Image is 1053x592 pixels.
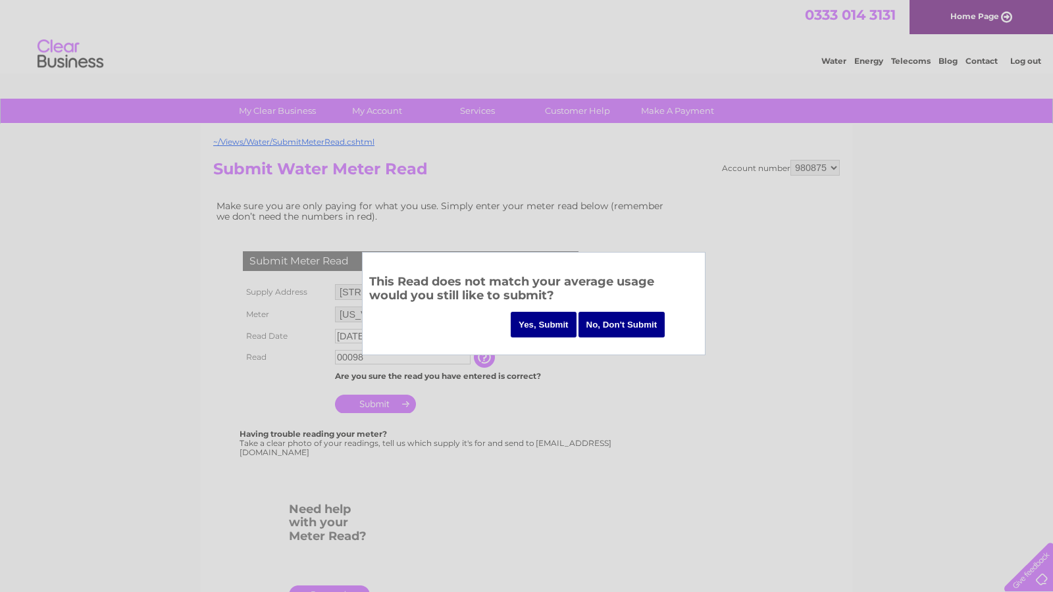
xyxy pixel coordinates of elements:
[369,272,698,308] h3: This Read does not match your average usage would you still like to submit?
[217,7,838,64] div: Clear Business is a trading name of Verastar Limited (registered in [GEOGRAPHIC_DATA] No. 3667643...
[854,56,883,66] a: Energy
[1010,56,1041,66] a: Log out
[938,56,958,66] a: Blog
[965,56,998,66] a: Contact
[821,56,846,66] a: Water
[891,56,931,66] a: Telecoms
[37,34,104,74] img: logo.png
[578,312,665,337] input: No, Don't Submit
[805,7,896,23] a: 0333 014 3131
[511,312,577,337] input: Yes, Submit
